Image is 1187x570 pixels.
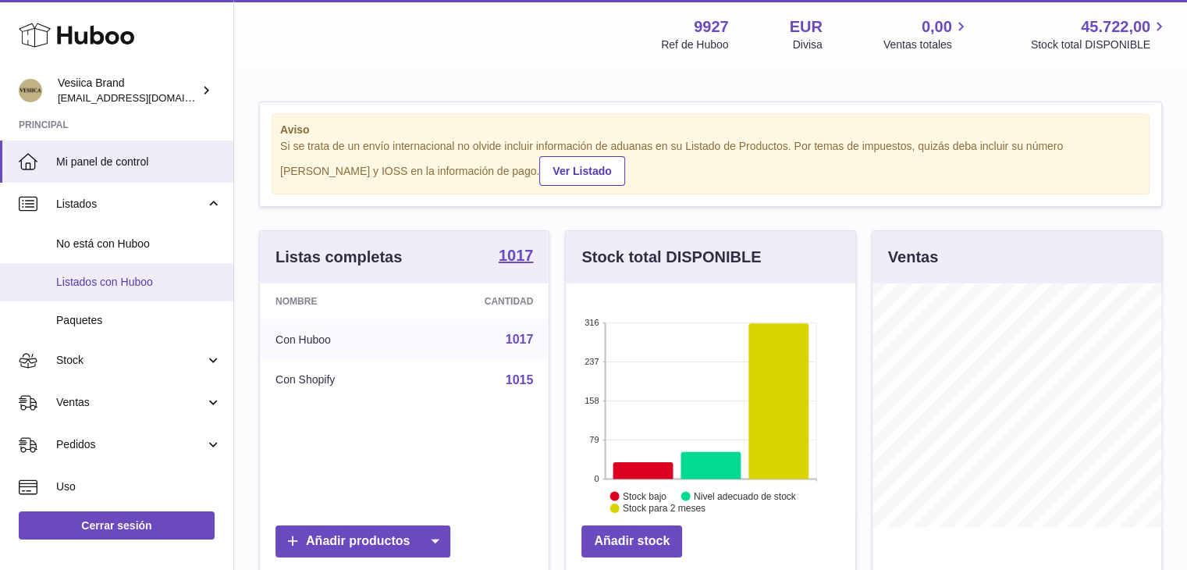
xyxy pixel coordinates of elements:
[58,91,229,104] span: [EMAIL_ADDRESS][DOMAIN_NAME]
[280,139,1141,186] div: Si se trata de un envío internacional no olvide incluir información de aduanas en su Listado de P...
[694,16,729,37] strong: 9927
[56,353,205,368] span: Stock
[56,395,205,410] span: Ventas
[888,247,938,268] h3: Ventas
[280,123,1141,137] strong: Aviso
[623,503,705,514] text: Stock para 2 meses
[499,248,534,263] strong: 1017
[56,313,222,328] span: Paquetes
[1031,16,1168,52] a: 45.722,00 Stock total DISPONIBLE
[506,333,534,346] a: 1017
[260,319,414,360] td: Con Huboo
[883,37,970,52] span: Ventas totales
[539,156,624,186] a: Ver Listado
[595,474,599,483] text: 0
[585,357,599,366] text: 237
[275,525,450,558] a: Añadir productos
[260,360,414,401] td: Con Shopify
[56,197,205,212] span: Listados
[581,525,682,558] a: Añadir stock
[694,490,797,501] text: Nivel adecuado de stock
[19,511,215,540] a: Cerrar sesión
[56,437,205,452] span: Pedidos
[506,373,534,387] a: 1015
[58,76,198,105] div: Vesiica Brand
[1081,16,1150,37] span: 45.722,00
[590,435,599,444] text: 79
[790,16,823,37] strong: EUR
[623,490,666,501] text: Stock bajo
[585,318,599,327] text: 316
[260,283,414,319] th: Nombre
[793,37,823,52] div: Divisa
[19,79,42,102] img: logistic@vesiica.com
[661,37,728,52] div: Ref de Huboo
[56,275,222,290] span: Listados con Huboo
[1031,37,1168,52] span: Stock total DISPONIBLE
[499,248,534,266] a: 1017
[275,247,402,268] h3: Listas completas
[56,479,222,494] span: Uso
[585,396,599,405] text: 158
[414,283,549,319] th: Cantidad
[922,16,952,37] span: 0,00
[883,16,970,52] a: 0,00 Ventas totales
[56,155,222,169] span: Mi panel de control
[581,247,761,268] h3: Stock total DISPONIBLE
[56,237,222,251] span: No está con Huboo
